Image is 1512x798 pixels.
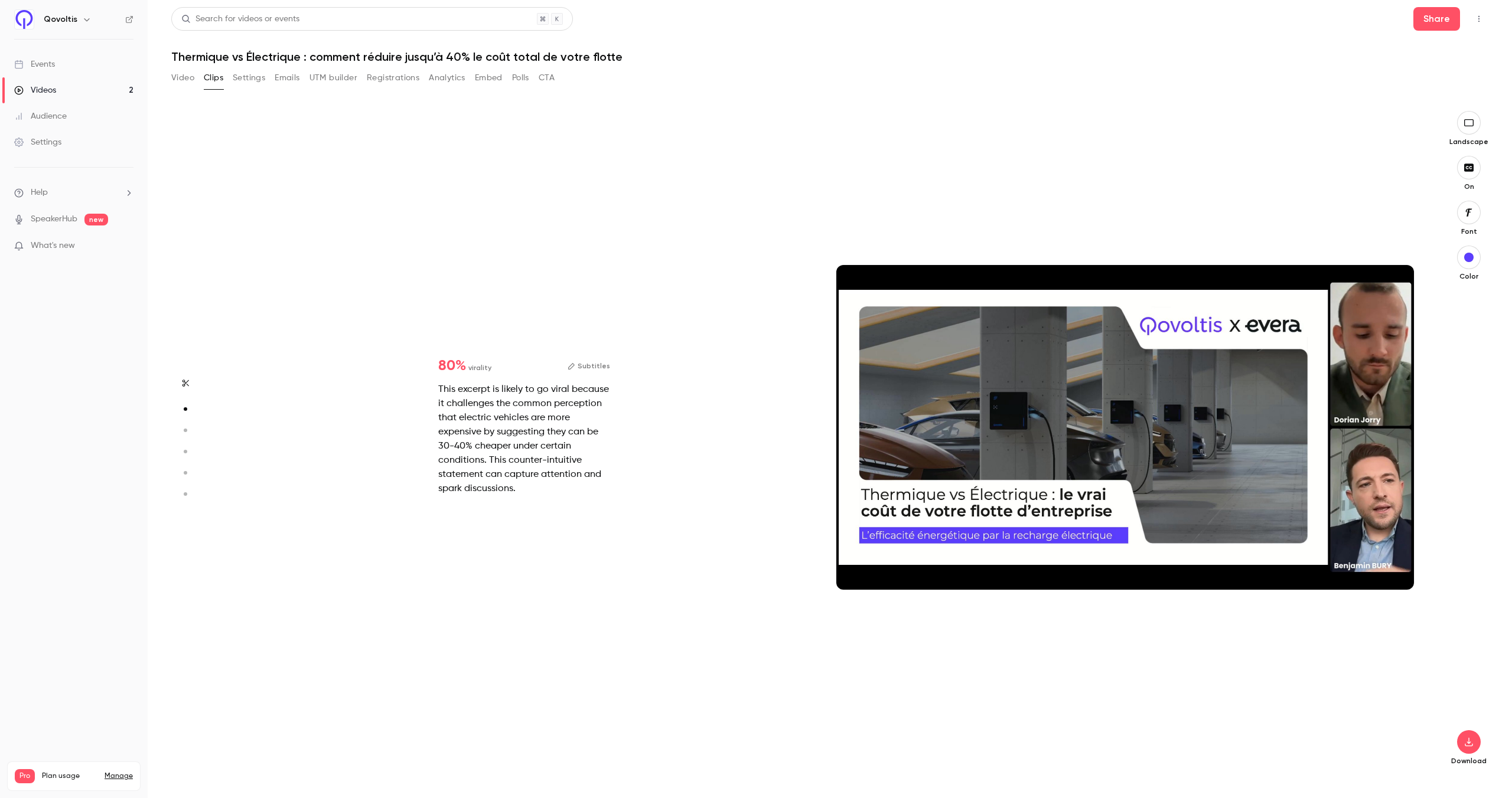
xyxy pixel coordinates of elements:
[14,84,56,96] div: Videos
[181,13,299,25] div: Search for videos or events
[539,68,555,87] button: CTA
[309,68,357,87] button: UTM builder
[438,382,610,496] div: This excerpt is likely to go viral because it challenges the common perception that electric vehi...
[1450,227,1488,236] p: Font
[119,241,133,251] iframe: Noticeable Trigger
[1413,7,1460,31] button: Share
[14,136,61,148] div: Settings
[31,213,77,225] a: SpeakerHub
[233,68,265,87] button: Settings
[275,68,299,87] button: Emails
[367,68,419,87] button: Registrations
[468,362,491,373] span: virality
[14,187,133,199] li: help-dropdown-opener
[429,68,465,87] button: Analytics
[475,68,503,87] button: Embed
[84,214,108,225] span: new
[15,10,34,29] img: Qovoltis
[1469,9,1488,28] button: Top Bar Actions
[44,14,77,25] h6: Qovoltis
[1450,756,1488,766] p: Download
[512,68,529,87] button: Polls
[14,58,55,70] div: Events
[204,68,223,87] button: Clips
[42,771,97,781] span: Plan usage
[171,50,1488,64] h1: Thermique vs Électrique : comment réduire jusqu’à 40% le coût total de votre flotte
[1449,137,1488,146] p: Landscape
[105,771,133,781] a: Manage
[31,240,75,252] span: What's new
[568,359,610,373] button: Subtitles
[15,769,35,783] span: Pro
[14,110,67,122] div: Audience
[1450,272,1488,281] p: Color
[31,187,48,199] span: Help
[1450,182,1488,191] p: On
[438,359,466,373] span: 80 %
[171,68,194,87] button: Video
